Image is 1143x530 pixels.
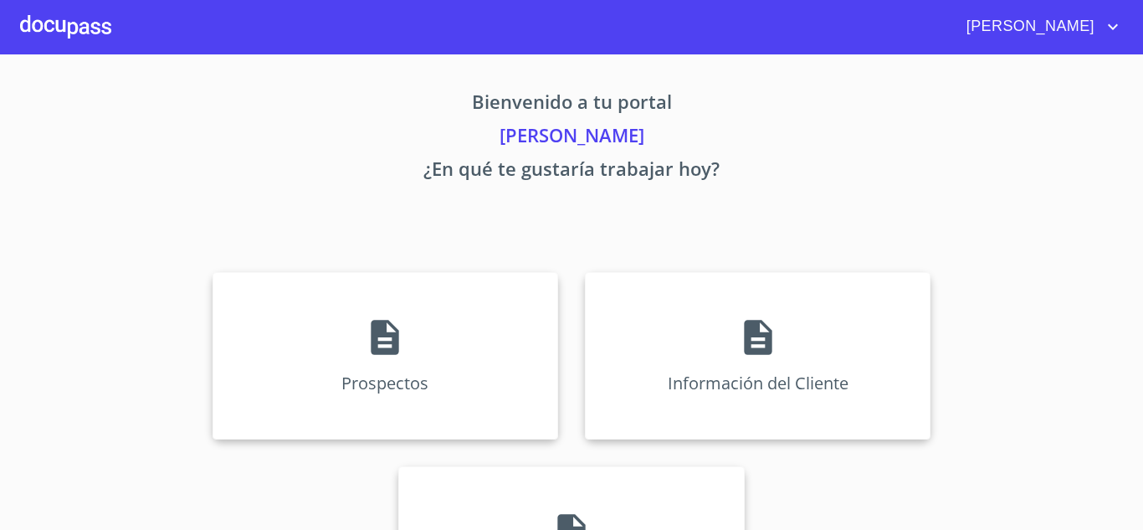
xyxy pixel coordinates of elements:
[954,13,1103,40] span: [PERSON_NAME]
[56,155,1087,188] p: ¿En qué te gustaría trabajar hoy?
[56,88,1087,121] p: Bienvenido a tu portal
[341,372,428,394] p: Prospectos
[954,13,1123,40] button: account of current user
[56,121,1087,155] p: [PERSON_NAME]
[668,372,848,394] p: Información del Cliente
